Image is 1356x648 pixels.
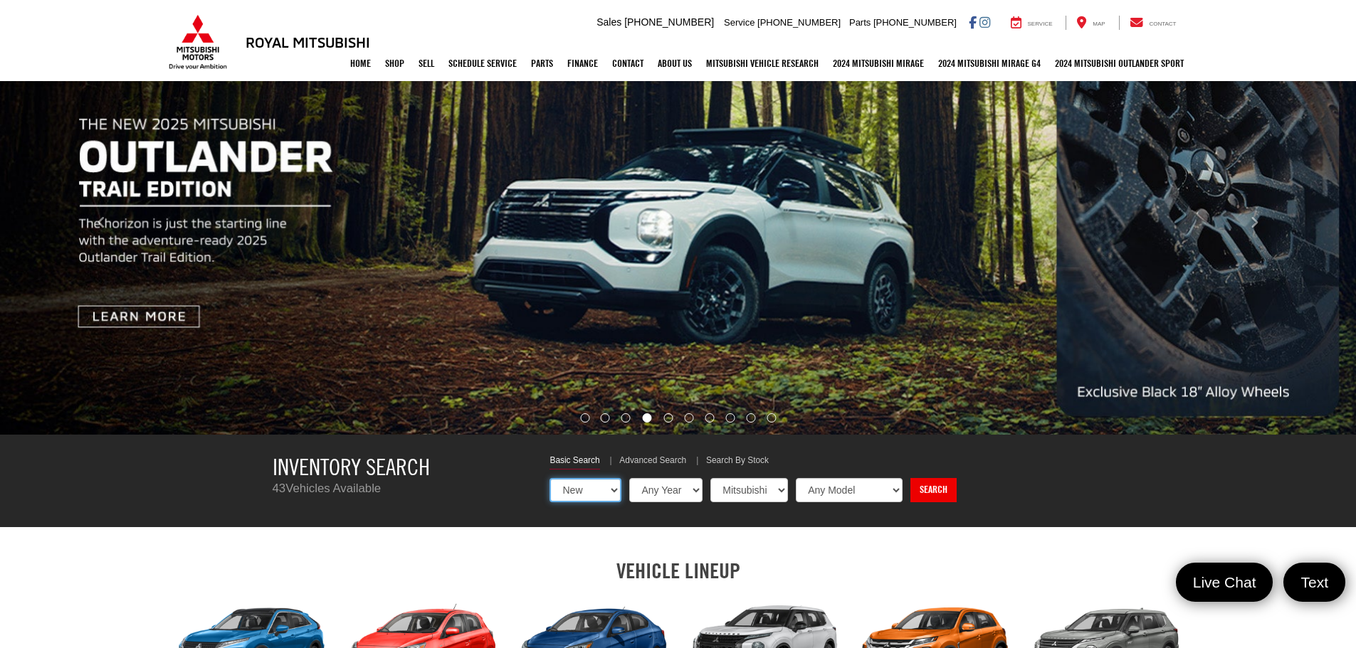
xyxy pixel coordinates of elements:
[411,46,441,81] a: Sell
[273,455,529,479] h3: Inventory Search
[580,413,589,423] li: Go to slide number 1.
[550,455,599,469] a: Basic Search
[746,413,755,423] li: Go to slide number 9.
[767,413,776,423] li: Go to slide number 10.
[378,46,411,81] a: Shop
[550,478,621,502] select: Choose Vehicle Condition from the dropdown
[725,413,735,423] li: Go to slide number 8.
[621,413,631,423] li: Go to slide number 3.
[343,46,378,81] a: Home
[910,478,957,502] a: Search
[1119,16,1187,30] a: Contact
[699,46,826,81] a: Mitsubishi Vehicle Research
[1000,16,1063,30] a: Service
[664,413,673,423] li: Go to slide number 5.
[724,17,755,28] span: Service
[601,413,610,423] li: Go to slide number 2.
[849,17,871,28] span: Parts
[1152,40,1356,406] button: Click to view next picture.
[1283,563,1345,602] a: Text
[619,455,686,469] a: Advanced Search
[826,46,931,81] a: 2024 Mitsubishi Mirage
[624,16,714,28] span: [PHONE_NUMBER]
[560,46,605,81] a: Finance
[524,46,560,81] a: Parts: Opens in a new tab
[684,413,693,423] li: Go to slide number 6.
[1149,21,1176,27] span: Contact
[166,14,230,70] img: Mitsubishi
[1048,46,1191,81] a: 2024 Mitsubishi Outlander SPORT
[969,16,977,28] a: Facebook: Click to visit our Facebook page
[643,413,652,423] li: Go to slide number 4.
[605,46,651,81] a: Contact
[873,17,957,28] span: [PHONE_NUMBER]
[1186,573,1263,592] span: Live Chat
[596,16,621,28] span: Sales
[979,16,990,28] a: Instagram: Click to visit our Instagram page
[651,46,699,81] a: About Us
[931,46,1048,81] a: 2024 Mitsubishi Mirage G4
[441,46,524,81] a: Schedule Service: Opens in a new tab
[705,413,714,423] li: Go to slide number 7.
[273,482,286,495] span: 43
[1176,563,1273,602] a: Live Chat
[273,480,529,497] p: Vehicles Available
[757,17,841,28] span: [PHONE_NUMBER]
[1293,573,1335,592] span: Text
[710,478,788,502] select: Choose Make from the dropdown
[1066,16,1115,30] a: Map
[629,478,703,502] select: Choose Year from the dropdown
[706,455,769,469] a: Search By Stock
[166,559,1191,583] h2: VEHICLE LINEUP
[1093,21,1105,27] span: Map
[796,478,903,502] select: Choose Model from the dropdown
[1028,21,1053,27] span: Service
[246,34,370,50] h3: Royal Mitsubishi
